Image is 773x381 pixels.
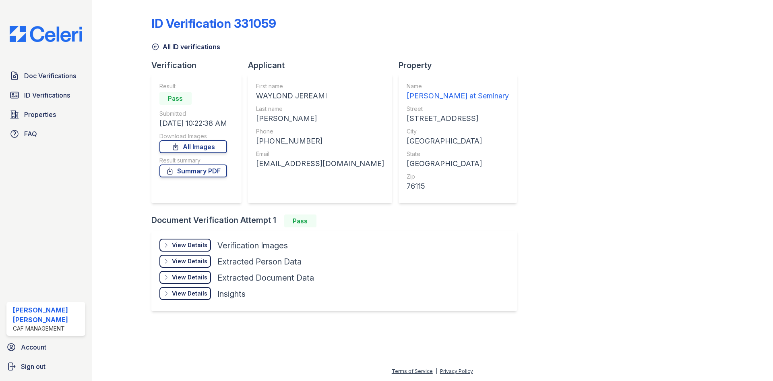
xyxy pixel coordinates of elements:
[159,132,227,140] div: Download Images
[159,92,192,105] div: Pass
[436,368,437,374] div: |
[217,288,246,300] div: Insights
[6,126,85,142] a: FAQ
[24,129,37,139] span: FAQ
[392,368,433,374] a: Terms of Service
[407,82,509,102] a: Name [PERSON_NAME] at Seminary
[284,214,316,227] div: Pass
[256,105,384,113] div: Last name
[256,127,384,135] div: Phone
[440,368,473,374] a: Privacy Policy
[21,362,45,371] span: Sign out
[6,106,85,123] a: Properties
[3,26,89,42] img: CE_Logo_Blue-a8612792a0a2168367f1c8372b55b34899dd931a85d93a1a3d3e32e68fde9ad4.png
[399,60,523,71] div: Property
[151,16,276,31] div: ID Verification 331059
[159,110,227,118] div: Submitted
[21,342,46,352] span: Account
[24,90,70,100] span: ID Verifications
[151,42,220,52] a: All ID verifications
[3,339,89,355] a: Account
[407,90,509,102] div: [PERSON_NAME] at Seminary
[172,273,207,281] div: View Details
[172,241,207,249] div: View Details
[256,135,384,147] div: [PHONE_NUMBER]
[407,127,509,135] div: City
[172,289,207,298] div: View Details
[217,256,302,267] div: Extracted Person Data
[407,158,509,169] div: [GEOGRAPHIC_DATA]
[151,214,523,227] div: Document Verification Attempt 1
[407,82,509,90] div: Name
[13,325,82,333] div: CAF Management
[407,173,509,181] div: Zip
[159,156,227,164] div: Result summary
[217,272,314,283] div: Extracted Document Data
[407,135,509,147] div: [GEOGRAPHIC_DATA]
[159,164,227,177] a: Summary PDF
[13,305,82,325] div: [PERSON_NAME] [PERSON_NAME]
[6,68,85,84] a: Doc Verifications
[256,158,384,169] div: [EMAIL_ADDRESS][DOMAIN_NAME]
[256,82,384,90] div: First name
[407,150,509,158] div: State
[159,140,227,153] a: All Images
[3,358,89,375] a: Sign out
[6,87,85,103] a: ID Verifications
[172,257,207,265] div: View Details
[256,113,384,124] div: [PERSON_NAME]
[256,150,384,158] div: Email
[248,60,399,71] div: Applicant
[407,105,509,113] div: Street
[256,90,384,102] div: WAYLOND JEREAMI
[159,82,227,90] div: Result
[151,60,248,71] div: Verification
[407,181,509,192] div: 76115
[24,71,76,81] span: Doc Verifications
[217,240,288,251] div: Verification Images
[407,113,509,124] div: [STREET_ADDRESS]
[24,110,56,119] span: Properties
[159,118,227,129] div: [DATE] 10:22:38 AM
